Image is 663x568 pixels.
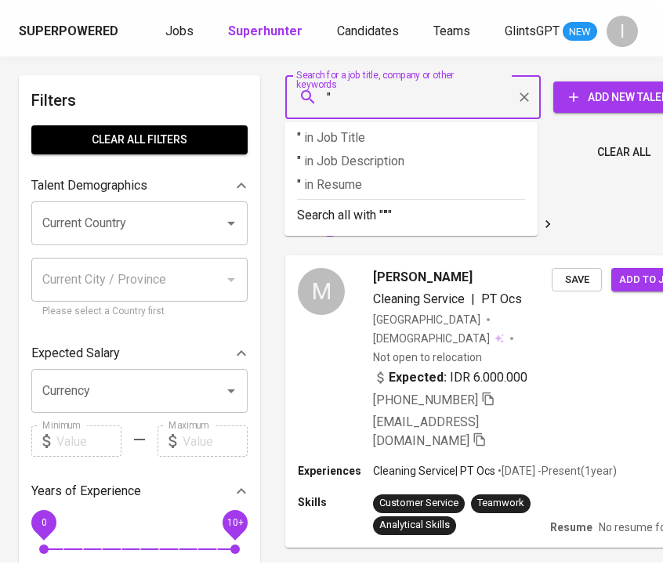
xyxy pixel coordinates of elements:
span: 0 [41,511,46,522]
p: Talent Demographics [31,170,147,189]
button: Go to next page [535,205,560,230]
span: [PERSON_NAME] [373,262,473,280]
span: Clear All filters [44,124,235,143]
p: Experiences [298,457,373,472]
button: Open [220,206,242,228]
span: [PHONE_NUMBER] [373,386,478,401]
button: Clear All [591,132,657,161]
div: Teamwork [477,490,524,505]
a: Candidates [337,16,402,35]
div: Customer Service [379,490,458,505]
p: Years of Experience [31,476,141,494]
a: Superhunter [228,16,306,35]
span: Teams [433,17,470,32]
b: Superhunter [228,17,303,32]
span: NEW [563,18,597,34]
button: Clear All filters [31,119,248,148]
span: in Job Description [304,147,404,162]
p: Not open to relocation [373,343,482,359]
span: Jobs [165,17,194,32]
a: Teams [433,16,473,35]
p: Please select a Country first [42,298,237,313]
b: " [383,201,388,216]
button: Save [552,262,602,286]
span: Cleaning Service [373,285,465,300]
span: 10+ [226,511,243,522]
div: Talent Demographics [31,164,248,195]
button: Clear [513,80,535,102]
span: Save [560,265,594,283]
p: Resume [550,513,592,529]
div: Analytical Skills [379,512,450,526]
p: " [297,146,525,165]
p: Expected Salary [31,338,120,356]
p: " [297,122,525,141]
a: Superpowered [19,16,121,34]
a: GlintsGPT NEW [505,16,597,35]
span: [DEMOGRAPHIC_DATA] [373,324,492,340]
a: Jobs [165,16,197,35]
p: " [297,169,525,188]
div: M [298,262,345,309]
div: [GEOGRAPHIC_DATA] [373,306,480,321]
span: in Job Title [304,124,365,139]
span: PT Ocs [481,285,522,300]
span: Candidates [337,17,399,32]
div: Years of Experience [31,469,248,501]
p: Cleaning Service | PT Ocs [373,457,495,472]
b: Expected: [389,362,447,381]
div: I [607,9,638,41]
input: Value [56,419,121,450]
span: in Resume [304,171,362,186]
input: Value [183,419,248,450]
div: IDR 6.000.000 [373,362,527,381]
span: [EMAIL_ADDRESS][DOMAIN_NAME] [373,408,479,442]
div: Expected Salary [31,331,248,363]
span: GlintsGPT [505,17,560,32]
div: Superpowered [19,16,118,34]
p: Skills [298,488,373,504]
span: | [471,284,475,302]
h6: Filters [31,81,248,107]
p: Search all with " " [297,200,525,219]
span: Clear All [597,136,650,156]
button: Open [220,374,242,396]
p: • [DATE] - Present ( 1 year ) [495,457,617,472]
